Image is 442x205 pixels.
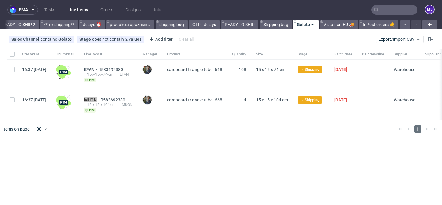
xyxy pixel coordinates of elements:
[84,78,96,82] span: pim
[300,97,320,103] span: → Shipping
[58,37,72,42] div: Gelato
[143,96,152,104] img: Maciej Sobola
[98,67,124,72] a: R583692380
[221,20,258,29] a: READY TO SHIP
[84,72,133,77] div: __15-x-15-x-74-cm____EFAN
[300,67,320,72] span: → Shipping
[293,20,319,29] a: Gelato
[378,37,421,42] span: Export/Import CSV
[41,5,59,15] a: Tasks
[56,95,71,110] img: wHgJFi1I6lmhQAAAABJRU5ErkJggg==
[84,67,98,72] a: EFAN
[41,37,58,42] span: contains
[22,52,46,57] span: Created at
[334,52,352,57] span: Batch date
[256,97,288,102] span: 15 x 15 x 104 cm
[56,65,71,79] img: wHgJFi1I6lmhQAAAABJRU5ErkJggg==
[84,102,133,107] div: __15-x-15-x-104-cm____MUON
[298,52,324,57] span: Stage
[143,65,152,74] img: Maciej Sobola
[394,97,415,102] span: Warehouse
[79,37,92,42] span: Stage
[256,67,285,72] span: 15 x 15 x 74 cm
[244,97,246,102] span: 4
[239,67,246,72] span: 108
[167,67,222,72] span: cardboard-triangle-tube--668
[394,67,415,72] span: Warehouse
[84,52,133,57] span: Line item ID
[167,52,222,57] span: Product
[33,125,44,133] div: 30
[149,5,166,15] a: Jobs
[125,37,142,42] div: 2 values
[22,97,46,102] span: 16:37 [DATE]
[10,6,19,13] img: logo
[11,37,41,42] span: Sales Channel
[376,36,424,43] button: Export/Import CSV
[100,97,126,102] a: R583692380
[394,52,415,57] span: Supplier
[79,20,105,29] a: delays ⏰
[56,52,74,57] span: Thumbnail
[362,52,384,57] span: DTP deadline
[106,20,154,29] a: produkcja opoznienia
[167,97,222,102] span: cardboard-triangle-tube--668
[256,52,288,57] span: Size
[425,5,434,14] figcaption: MJ
[22,67,46,72] span: 16:37 [DATE]
[260,20,292,29] a: Shipping bug
[189,20,220,29] a: OTP - delays
[64,5,92,15] a: Line Items
[320,20,358,29] a: Vista non-EU 🚚
[19,8,28,12] span: pma
[92,37,125,42] span: does not contain
[177,35,195,44] div: Clear all
[7,5,38,15] button: pma
[232,52,246,57] span: Quantity
[334,97,347,102] span: [DATE]
[84,97,100,102] a: MUON
[362,67,384,82] span: -
[334,67,347,72] span: [DATE]
[147,34,174,44] div: Add filter
[97,5,117,15] a: Orders
[359,20,398,29] a: InPost orders ☀️
[414,125,421,133] span: 1
[142,52,157,57] span: Manager
[84,108,96,113] span: pim
[362,97,384,113] span: -
[2,126,30,132] span: Items on page:
[122,5,144,15] a: Designs
[156,20,188,29] a: shipping bug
